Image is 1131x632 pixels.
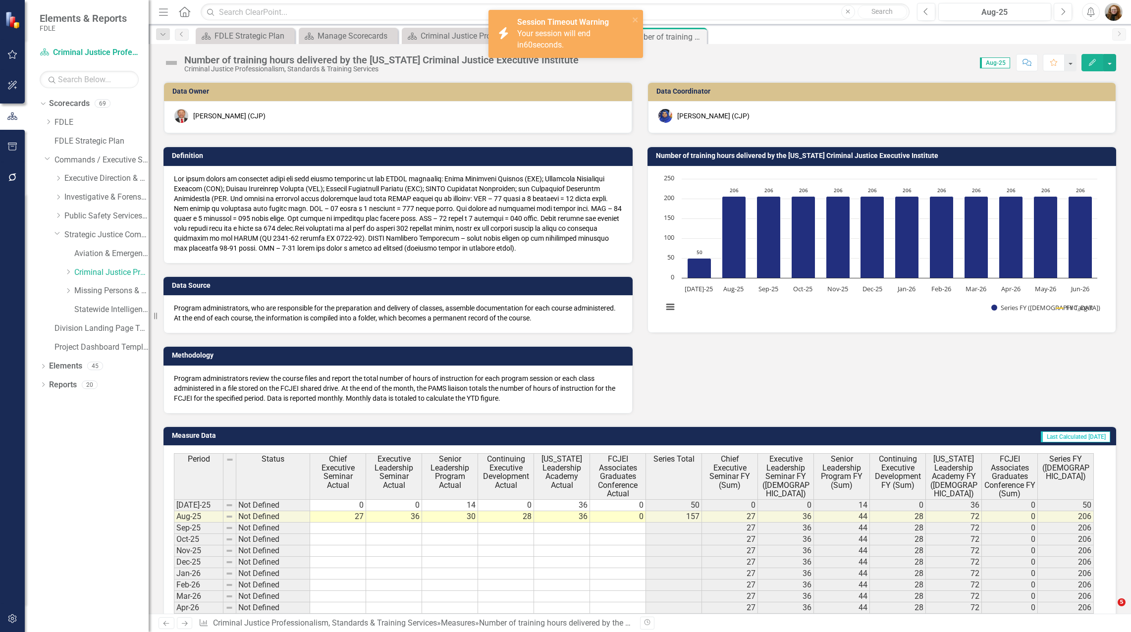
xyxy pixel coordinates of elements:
td: 36 [534,511,590,523]
h3: Number of training hours delivered by the [US_STATE] Criminal Justice Executive Institute [656,152,1112,159]
a: Missing Persons & Offender Enforcement [74,285,149,297]
text: Mar-26 [966,284,986,293]
td: Oct-25 [174,534,223,545]
span: Aug-25 [980,57,1010,68]
span: 5 [1118,598,1126,606]
td: [DATE]-25 [174,499,223,511]
td: 0 [982,579,1038,591]
text: [DATE]-25 [685,284,713,293]
td: Not Defined [236,499,310,511]
td: 44 [814,557,870,568]
img: Jennifer Siddoway [1105,3,1123,21]
a: FDLE Strategic Plan [54,136,149,147]
span: Last Calculated [DATE] [1041,431,1110,442]
div: Chart. Highcharts interactive chart. [658,174,1106,322]
span: Your session will end in seconds. [517,29,591,50]
img: 8DAGhfEEPCf229AAAAAElFTkSuQmCC [225,581,233,589]
td: 206 [1038,568,1094,579]
td: 28 [870,579,926,591]
img: 8DAGhfEEPCf229AAAAAElFTkSuQmCC [225,547,233,555]
path: Jun-26, 206. Series FY (Sum). [1068,196,1092,278]
span: Chief Executive Seminar Actual [312,455,364,489]
text: 206 [834,187,843,194]
span: Senior Leadership Program Actual [424,455,476,489]
svg: Interactive chart [658,174,1102,322]
iframe: Intercom live chat [1097,598,1121,622]
td: 27 [702,523,758,534]
span: [US_STATE] Leadership Academy FY ([DEMOGRAPHIC_DATA]) [928,455,979,498]
td: 0 [982,523,1038,534]
td: 206 [1038,534,1094,545]
a: Statewide Intelligence [74,304,149,316]
span: FCJEI Associates Graduates Conference FY (Sum) [984,455,1035,498]
text: 50 [697,249,702,256]
button: close [632,14,639,25]
text: 206 [972,187,981,194]
td: 72 [926,523,982,534]
path: Feb-26, 206. Series FY (Sum). [929,196,953,278]
strong: Session Timeout Warning [517,17,609,27]
td: 72 [926,579,982,591]
h3: Definition [172,152,628,159]
h3: Data Coordinator [656,88,1111,95]
span: Executive Leadership Seminar FY ([DEMOGRAPHIC_DATA]) [760,455,811,498]
div: Criminal Justice Professionalism, Standards & Training Services Landing Page [421,30,498,42]
td: 0 [702,499,758,511]
span: Continuing Executive Development FY (Sum) [872,455,923,489]
td: 0 [870,499,926,511]
img: 8DAGhfEEPCf229AAAAAElFTkSuQmCC [226,456,234,464]
td: 206 [1038,557,1094,568]
a: Criminal Justice Professionalism, Standards & Training Services [74,267,149,278]
text: 0 [671,272,674,281]
button: Aug-25 [938,3,1051,21]
img: ClearPoint Strategy [5,11,22,29]
td: Dec-25 [174,557,223,568]
path: Aug-25, 206. Series FY (Sum). [722,196,746,278]
td: 157 [646,511,702,523]
td: Not Defined [236,579,310,591]
td: 206 [1038,511,1094,523]
path: May-26, 206. Series FY (Sum). [1033,196,1057,278]
a: Criminal Justice Professionalism, Standards & Training Services [40,47,139,58]
a: Division Landing Page Template [54,323,149,334]
text: 206 [1041,187,1050,194]
a: Measures [441,618,475,628]
td: 0 [590,511,646,523]
text: Sep-25 [758,284,778,293]
span: Senior Leadership Program FY (Sum) [816,455,867,489]
td: 27 [310,511,366,523]
td: 28 [478,511,534,523]
text: 50 [667,253,674,262]
text: 206 [937,187,946,194]
span: [US_STATE] Leadership Academy Actual [536,455,588,489]
h3: Measure Data [172,432,534,439]
h3: Methodology [172,352,628,359]
td: 206 [1038,579,1094,591]
div: Number of training hours delivered by the [US_STATE] Criminal Justice Executive Institute [479,618,790,628]
button: View chart menu, Chart [663,300,677,314]
td: 72 [926,602,982,614]
text: May-26 [1034,284,1056,293]
td: 28 [870,602,926,614]
text: 206 [730,187,739,194]
h3: Data Source [172,282,628,289]
td: 44 [814,591,870,602]
td: 36 [758,545,814,557]
small: FDLE [40,24,127,32]
td: Sep-25 [174,523,223,534]
td: 28 [870,534,926,545]
div: 69 [95,100,110,108]
img: 8DAGhfEEPCf229AAAAAElFTkSuQmCC [225,501,233,509]
td: 36 [366,511,422,523]
a: Public Safety Services Command [64,211,149,222]
td: 0 [478,499,534,511]
td: 0 [982,591,1038,602]
div: Aug-25 [942,6,1048,18]
td: 44 [814,534,870,545]
div: [PERSON_NAME] (CJP) [193,111,266,121]
text: Apr-26 [1001,284,1020,293]
td: 27 [702,545,758,557]
button: Show FY Target [1056,303,1094,312]
td: Apr-26 [174,602,223,614]
img: 8DAGhfEEPCf229AAAAAElFTkSuQmCC [225,570,233,578]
